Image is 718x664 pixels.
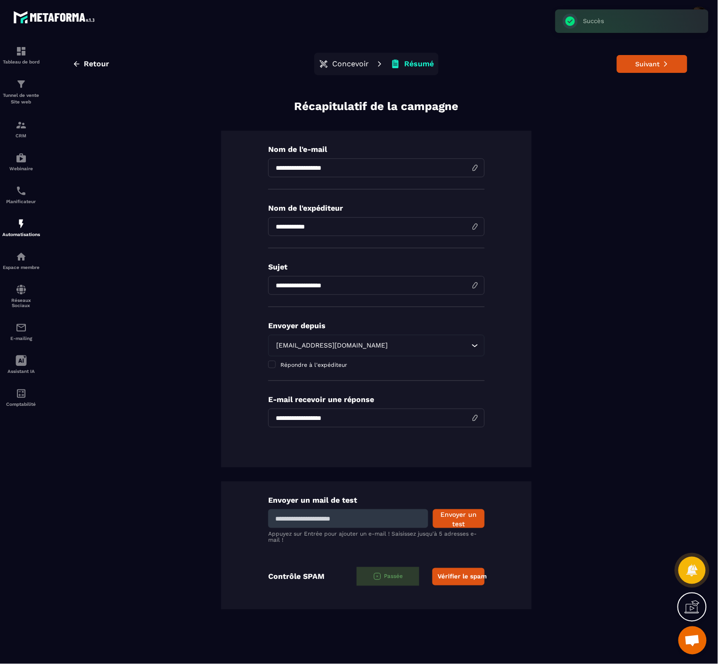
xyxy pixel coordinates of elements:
[2,92,40,105] p: Tunnel de vente Site web
[268,530,485,544] p: Appuyez sur Entrée pour ajouter un e-mail ! Saisissez jusqu'à 5 adresses e-mail !
[2,211,40,244] a: automationsautomationsAutomatisations
[274,340,390,351] span: [EMAIL_ADDRESS][DOMAIN_NAME]
[2,369,40,374] p: Assistant IA
[332,59,369,69] p: Concevoir
[16,79,27,90] img: formation
[268,262,485,271] p: Sujet
[16,218,27,229] img: automations
[16,388,27,399] img: accountant
[268,145,485,154] p: Nom de l'e-mail
[2,178,40,211] a: schedulerschedulerPlanificateur
[432,568,485,585] button: Vérifier le spam
[2,277,40,315] a: social-networksocial-networkRéseaux Sociaux
[268,496,485,505] p: Envoyer un mail de test
[16,185,27,197] img: scheduler
[2,348,40,381] a: Assistant IA
[16,251,27,262] img: automations
[16,152,27,164] img: automations
[617,55,687,73] button: Suivant
[16,284,27,295] img: social-network
[2,381,40,414] a: accountantaccountantComptabilité
[384,573,403,580] p: Passée
[2,133,40,138] p: CRM
[433,509,485,528] button: Envoyer un test
[404,59,434,69] p: Résumé
[2,232,40,237] p: Automatisations
[16,322,27,333] img: email
[2,166,40,171] p: Webinaire
[268,204,485,213] p: Nom de l'expéditeur
[16,46,27,57] img: formation
[2,315,40,348] a: emailemailE-mailing
[65,55,116,72] button: Retour
[268,335,485,356] div: Search for option
[280,362,347,368] span: Répondre à l'expéditeur
[84,59,109,69] span: Retour
[2,59,40,64] p: Tableau de bord
[2,145,40,178] a: automationsautomationsWebinaire
[2,402,40,407] p: Comptabilité
[2,199,40,204] p: Planificateur
[678,626,707,655] div: Open chat
[2,71,40,112] a: formationformationTunnel de vente Site web
[388,55,437,73] button: Résumé
[2,112,40,145] a: formationformationCRM
[268,395,485,404] p: E-mail recevoir une réponse
[2,298,40,308] p: Réseaux Sociaux
[2,336,40,341] p: E-mailing
[2,244,40,277] a: automationsautomationsEspace membre
[316,55,372,73] button: Concevoir
[2,265,40,270] p: Espace membre
[2,39,40,71] a: formationformationTableau de bord
[268,572,325,581] p: Contrôle SPAM
[268,321,485,330] p: Envoyer depuis
[390,340,469,351] input: Search for option
[13,8,98,26] img: logo
[16,119,27,131] img: formation
[295,99,459,114] p: Récapitulatif de la campagne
